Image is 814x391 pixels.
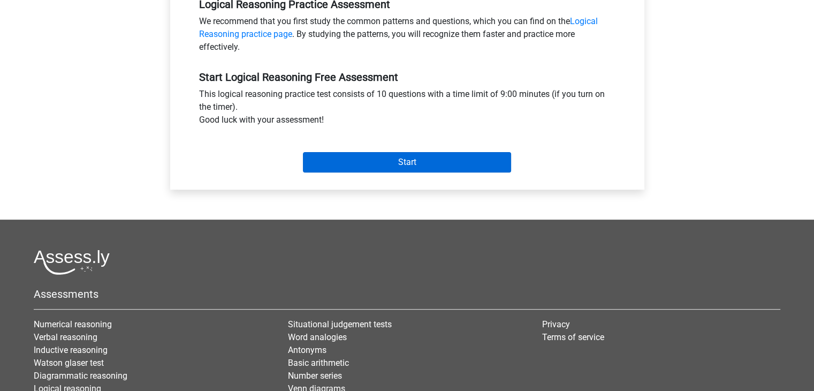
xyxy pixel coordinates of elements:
[288,332,347,342] a: Word analogies
[303,152,511,172] input: Start
[34,332,97,342] a: Verbal reasoning
[34,288,780,300] h5: Assessments
[199,71,615,84] h5: Start Logical Reasoning Free Assessment
[288,319,392,329] a: Situational judgement tests
[191,88,623,131] div: This logical reasoning practice test consists of 10 questions with a time limit of 9:00 minutes (...
[542,319,570,329] a: Privacy
[288,371,342,381] a: Number series
[34,371,127,381] a: Diagrammatic reasoning
[288,345,326,355] a: Antonyms
[288,358,349,368] a: Basic arithmetic
[34,250,110,275] img: Assessly logo
[191,15,623,58] div: We recommend that you first study the common patterns and questions, which you can find on the . ...
[34,358,104,368] a: Watson glaser test
[542,332,604,342] a: Terms of service
[34,319,112,329] a: Numerical reasoning
[34,345,108,355] a: Inductive reasoning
